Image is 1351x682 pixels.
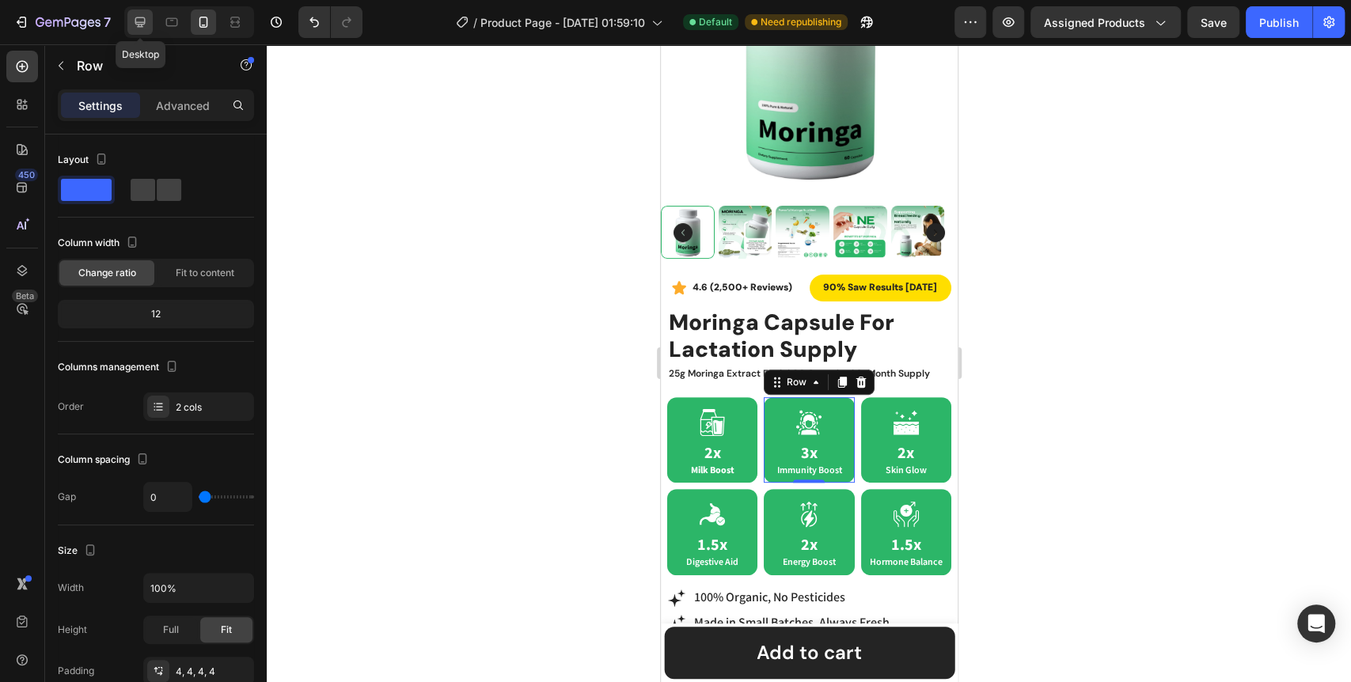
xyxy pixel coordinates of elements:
[58,449,152,471] div: Column spacing
[58,357,181,378] div: Columns management
[78,266,136,280] span: Change ratio
[176,400,250,415] div: 2 cols
[15,169,38,181] div: 450
[1246,6,1312,38] button: Publish
[58,150,111,171] div: Layout
[104,13,111,32] p: 7
[1187,6,1239,38] button: Save
[156,97,210,114] p: Advanced
[298,6,362,38] div: Undo/Redo
[176,266,234,280] span: Fit to content
[58,400,84,414] div: Order
[12,290,38,302] div: Beta
[144,574,253,602] input: Auto
[58,664,94,678] div: Padding
[144,483,192,511] input: Auto
[58,233,142,254] div: Column width
[761,15,841,29] span: Need republishing
[1201,16,1227,29] span: Save
[1259,14,1299,31] div: Publish
[58,581,84,595] div: Width
[480,14,645,31] span: Product Page - [DATE] 01:59:10
[1297,604,1335,642] div: Open Intercom Messenger
[1030,6,1181,38] button: Assigned Products
[699,15,732,29] span: Default
[58,490,76,504] div: Gap
[58,540,100,562] div: Size
[78,97,123,114] p: Settings
[176,665,250,679] div: 4, 4, 4, 4
[77,56,211,75] p: Row
[6,6,118,38] button: 7
[58,623,87,637] div: Height
[163,623,179,637] span: Full
[1044,14,1145,31] span: Assigned Products
[61,303,251,325] div: 12
[221,623,232,637] span: Fit
[661,44,958,682] iframe: Design area
[473,14,477,31] span: /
